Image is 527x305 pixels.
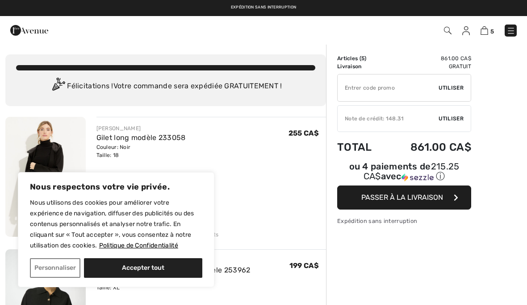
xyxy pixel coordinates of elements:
[481,26,488,35] img: Panier d'achat
[439,115,464,123] span: Utiliser
[30,258,80,278] button: Personnaliser
[18,172,214,287] div: Nous respectons votre vie privée.
[386,62,471,70] td: Gratuit
[444,27,452,34] img: Recherche
[337,132,386,162] td: Total
[481,25,494,36] a: 5
[337,162,471,182] div: ou 4 paiements de avec
[361,55,364,62] span: 5
[361,193,443,202] span: Passer à la livraison
[289,129,319,137] span: 255 CA$
[30,198,202,251] p: Nous utilisons des cookies pour améliorer votre expérience de navigation, diffuser des publicités...
[364,161,460,181] span: 215.25 CA$
[16,78,315,95] div: Félicitations ! Votre commande sera expédiée GRATUITEMENT !
[96,133,186,142] a: Gilet long modèle 233058
[338,115,439,123] div: Note de crédit: 148.31
[49,78,67,95] img: Congratulation2.svg
[30,181,202,192] p: Nous respectons votre vie privée.
[84,258,202,278] button: Accepter tout
[386,54,471,62] td: 861.00 CA$
[337,54,386,62] td: Articles ( )
[337,217,471,225] div: Expédition sans interruption
[439,84,464,92] span: Utiliser
[96,124,186,132] div: [PERSON_NAME]
[337,185,471,210] button: Passer à la livraison
[386,132,471,162] td: 861.00 CA$
[5,117,86,237] img: Gilet long modèle 233058
[289,261,319,270] span: 199 CA$
[462,26,470,35] img: Mes infos
[337,62,386,70] td: Livraison
[402,173,434,181] img: Sezzle
[96,143,186,159] div: Couleur: Noir Taille: 18
[10,25,48,34] a: 1ère Avenue
[506,26,515,35] img: Menu
[99,241,179,250] a: Politique de Confidentialité
[490,28,494,35] span: 5
[338,74,439,101] input: Code promo
[337,162,471,185] div: ou 4 paiements de215.25 CA$avecSezzle Cliquez pour en savoir plus sur Sezzle
[10,21,48,39] img: 1ère Avenue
